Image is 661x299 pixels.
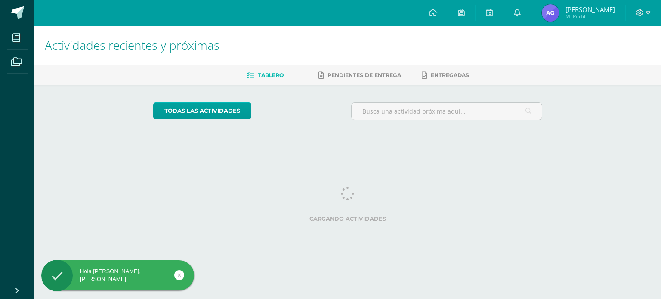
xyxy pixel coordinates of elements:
[431,72,469,78] span: Entregadas
[327,72,401,78] span: Pendientes de entrega
[318,68,401,82] a: Pendientes de entrega
[258,72,284,78] span: Tablero
[153,216,543,222] label: Cargando actividades
[45,37,219,53] span: Actividades recientes y próximas
[542,4,559,22] img: 55cd62997b35f562f361765b8519abf9.png
[153,102,251,119] a: todas las Actividades
[247,68,284,82] a: Tablero
[565,5,615,14] span: [PERSON_NAME]
[352,103,542,120] input: Busca una actividad próxima aquí...
[41,268,194,283] div: Hola [PERSON_NAME], [PERSON_NAME]!
[422,68,469,82] a: Entregadas
[565,13,615,20] span: Mi Perfil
